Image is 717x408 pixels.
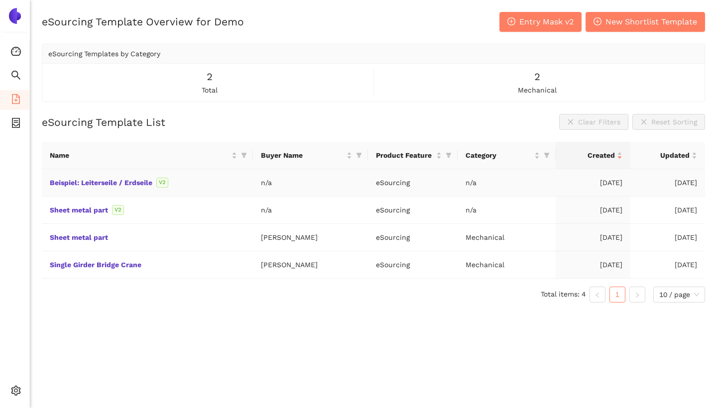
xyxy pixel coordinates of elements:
td: [DATE] [556,169,630,197]
span: Product Feature [376,150,434,161]
span: eSourcing Templates by Category [48,50,160,58]
button: right [629,287,645,303]
td: eSourcing [368,224,458,251]
div: Page Size [653,287,705,303]
li: Total items: 4 [541,287,586,303]
td: [PERSON_NAME] [253,251,368,279]
li: Previous Page [590,287,605,303]
button: closeReset Sorting [632,114,705,130]
span: V2 [112,205,124,215]
th: this column's title is Updated,this column is sortable [630,142,705,169]
span: filter [544,152,550,158]
span: filter [354,148,364,163]
button: closeClear Filters [559,114,628,130]
span: V2 [156,178,168,188]
li: 1 [609,287,625,303]
span: search [11,67,21,87]
span: 2 [207,69,213,85]
td: [DATE] [630,169,705,197]
span: New Shortlist Template [605,15,697,28]
span: filter [444,148,454,163]
span: left [595,292,600,298]
span: right [634,292,640,298]
button: plus-circleEntry Mask v2 [499,12,582,32]
td: eSourcing [368,169,458,197]
span: Name [50,150,230,161]
button: left [590,287,605,303]
span: dashboard [11,43,21,63]
span: container [11,114,21,134]
span: total [202,85,218,96]
td: [DATE] [556,224,630,251]
span: Entry Mask v2 [519,15,574,28]
td: n/a [458,169,556,197]
h2: eSourcing Template List [42,115,165,129]
span: filter [446,152,452,158]
td: n/a [458,197,556,224]
td: Mechanical [458,251,556,279]
span: plus-circle [594,17,601,27]
span: setting [11,382,21,402]
td: [DATE] [630,224,705,251]
td: [DATE] [556,251,630,279]
span: filter [542,148,552,163]
img: Logo [7,8,23,24]
span: filter [241,152,247,158]
td: n/a [253,197,368,224]
span: Buyer Name [261,150,345,161]
td: n/a [253,169,368,197]
span: filter [356,152,362,158]
th: this column's title is Buyer Name,this column is sortable [253,142,368,169]
td: eSourcing [368,251,458,279]
h2: eSourcing Template Overview for Demo [42,14,244,29]
span: filter [239,148,249,163]
th: this column's title is Product Feature,this column is sortable [368,142,458,169]
span: plus-circle [507,17,515,27]
span: Created [564,150,615,161]
span: 10 / page [659,287,699,302]
li: Next Page [629,287,645,303]
td: eSourcing [368,197,458,224]
th: this column's title is Category,this column is sortable [458,142,556,169]
span: 2 [534,69,540,85]
button: plus-circleNew Shortlist Template [586,12,705,32]
span: file-add [11,91,21,110]
td: [PERSON_NAME] [253,224,368,251]
a: 1 [610,287,625,302]
td: [DATE] [556,197,630,224]
span: mechanical [518,85,557,96]
td: [DATE] [630,197,705,224]
td: Mechanical [458,224,556,251]
span: Category [466,150,532,161]
span: Updated [638,150,690,161]
th: this column's title is Name,this column is sortable [42,142,253,169]
td: [DATE] [630,251,705,279]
